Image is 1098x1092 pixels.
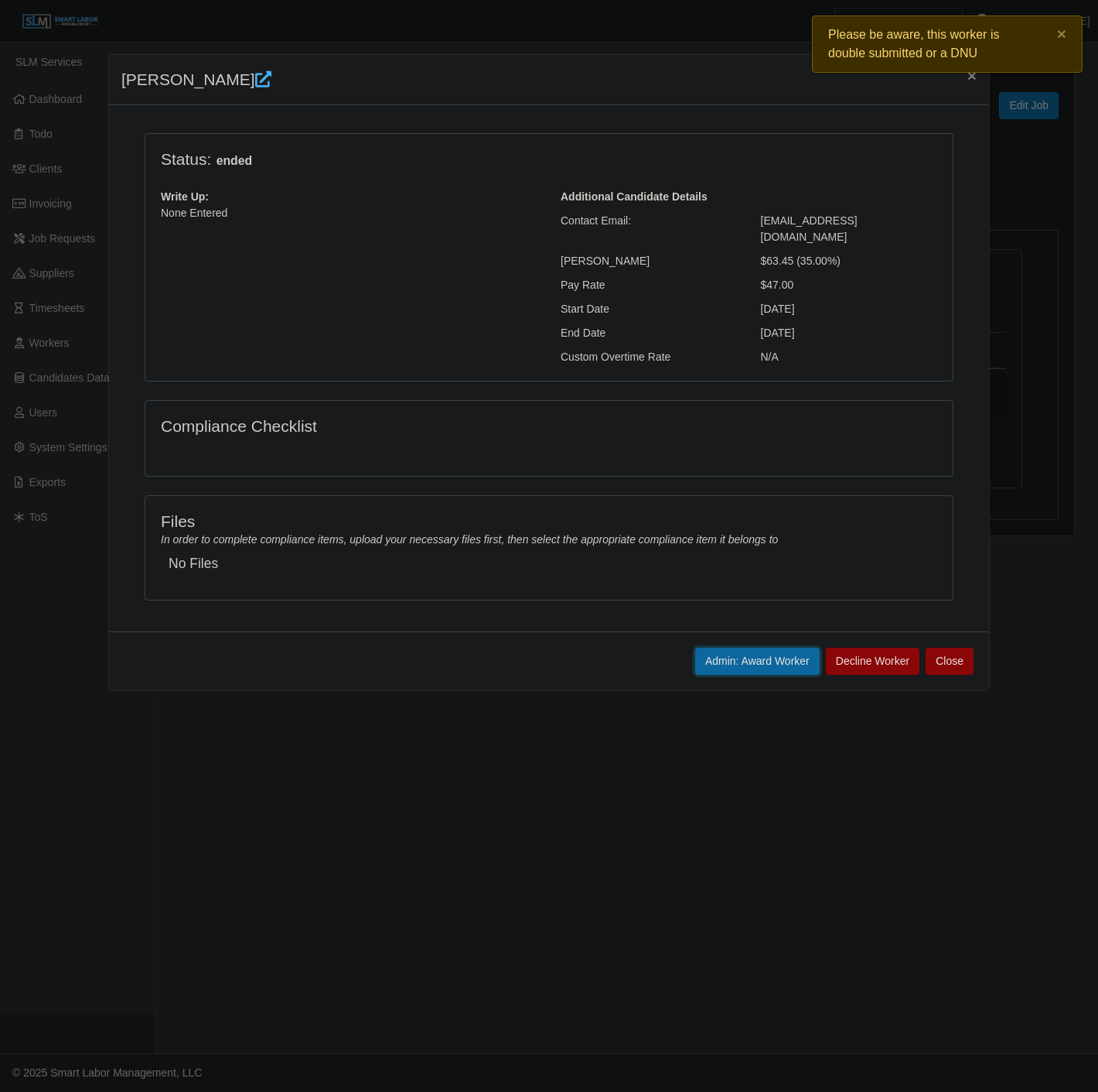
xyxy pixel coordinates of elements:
[761,351,779,363] span: N/A
[749,277,950,293] div: $47.00
[826,648,919,675] button: Decline Worker
[161,205,537,221] p: None Entered
[121,67,271,92] h4: [PERSON_NAME]
[761,214,858,243] span: [EMAIL_ADDRESS][DOMAIN_NAME]
[161,533,778,546] i: In order to complete compliance items, upload your necessary files first, then select the appropr...
[749,253,950,269] div: $63.45 (35.00%)
[549,253,749,269] div: [PERSON_NAME]
[561,190,708,203] b: Additional Candidate Details
[549,349,749,365] div: Custom Overtime Rate
[926,648,974,675] button: Close
[812,15,1083,73] div: Please be aware, this worker is double submitted or a DNU
[549,301,749,317] div: Start Date
[169,556,929,572] h5: No Files
[161,190,209,203] b: Write Up:
[549,277,749,293] div: Pay Rate
[161,512,937,531] h4: Files
[749,301,950,317] div: [DATE]
[695,648,820,675] button: Admin: Award Worker
[161,149,738,170] h4: Status:
[211,152,257,170] span: ended
[549,213,749,245] div: Contact Email:
[161,416,670,436] h4: Compliance Checklist
[549,325,749,341] div: End Date
[761,327,795,339] span: [DATE]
